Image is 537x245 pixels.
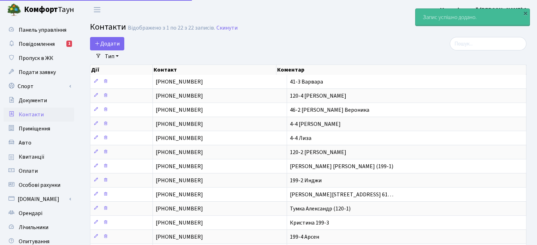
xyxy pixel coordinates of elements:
[4,136,74,150] a: Авто
[19,68,56,76] span: Подати заявку
[522,10,529,17] div: ×
[156,78,203,86] span: [PHONE_NUMBER]
[450,37,526,50] input: Пошук...
[290,134,311,142] span: 4-4 Лиза
[24,4,58,15] b: Комфорт
[290,191,393,198] span: [PERSON_NAME][STREET_ADDRESS] 61…
[19,97,47,104] span: Документи
[156,205,203,213] span: [PHONE_NUMBER]
[4,192,74,206] a: [DOMAIN_NAME]
[66,41,72,47] div: 1
[153,65,276,75] th: Контакт
[290,78,323,86] span: 41-3 Варвара
[156,120,203,128] span: [PHONE_NUMBER]
[90,21,126,33] span: Контакти
[19,153,44,161] span: Квитанції
[90,37,124,50] a: Додати
[276,65,526,75] th: Коментар
[216,25,238,31] a: Скинути
[440,6,529,14] a: Меленівський [PERSON_NAME] А.
[156,148,203,156] span: [PHONE_NUMBER]
[416,9,530,26] div: Запис успішно додано.
[128,25,215,31] div: Відображено з 1 по 22 з 22 записів.
[19,54,53,62] span: Пропуск в ЖК
[4,122,74,136] a: Приміщення
[4,108,74,122] a: Контакти
[156,233,203,241] span: [PHONE_NUMBER]
[4,93,74,108] a: Документи
[4,51,74,65] a: Пропуск в ЖК
[19,139,31,147] span: Авто
[290,219,329,227] span: Кристина 199-3
[156,134,203,142] span: [PHONE_NUMBER]
[19,209,42,217] span: Орендарі
[19,40,55,48] span: Повідомлення
[156,163,203,170] span: [PHONE_NUMBER]
[290,92,346,100] span: 120-4 [PERSON_NAME]
[19,223,48,231] span: Лічильники
[4,220,74,234] a: Лічильники
[290,106,369,114] span: 46-2 [PERSON_NAME] Вероника
[156,219,203,227] span: [PHONE_NUMBER]
[290,163,393,170] span: [PERSON_NAME] [PERSON_NAME] (199-1)
[290,148,346,156] span: 120-2 [PERSON_NAME]
[19,125,50,133] span: Приміщення
[290,177,322,184] span: 199-2 Инджи
[290,233,319,241] span: 199-4 Арсен
[290,120,341,128] span: 4-4 [PERSON_NAME]
[156,92,203,100] span: [PHONE_NUMBER]
[19,26,66,34] span: Панель управління
[19,167,38,175] span: Оплати
[156,177,203,184] span: [PHONE_NUMBER]
[19,181,60,189] span: Особові рахунки
[156,191,203,198] span: [PHONE_NUMBER]
[156,106,203,114] span: [PHONE_NUMBER]
[19,111,44,118] span: Контакти
[4,65,74,79] a: Подати заявку
[88,4,106,16] button: Переключити навігацію
[4,79,74,93] a: Спорт
[95,40,120,48] span: Додати
[4,164,74,178] a: Оплати
[7,3,21,17] img: logo.png
[4,206,74,220] a: Орендарі
[102,50,121,62] a: Тип
[90,65,153,75] th: Дії
[4,37,74,51] a: Повідомлення1
[4,23,74,37] a: Панель управління
[4,178,74,192] a: Особові рахунки
[4,150,74,164] a: Квитанції
[290,205,351,213] span: Тумка Александр (120-1)
[24,4,74,16] span: Таун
